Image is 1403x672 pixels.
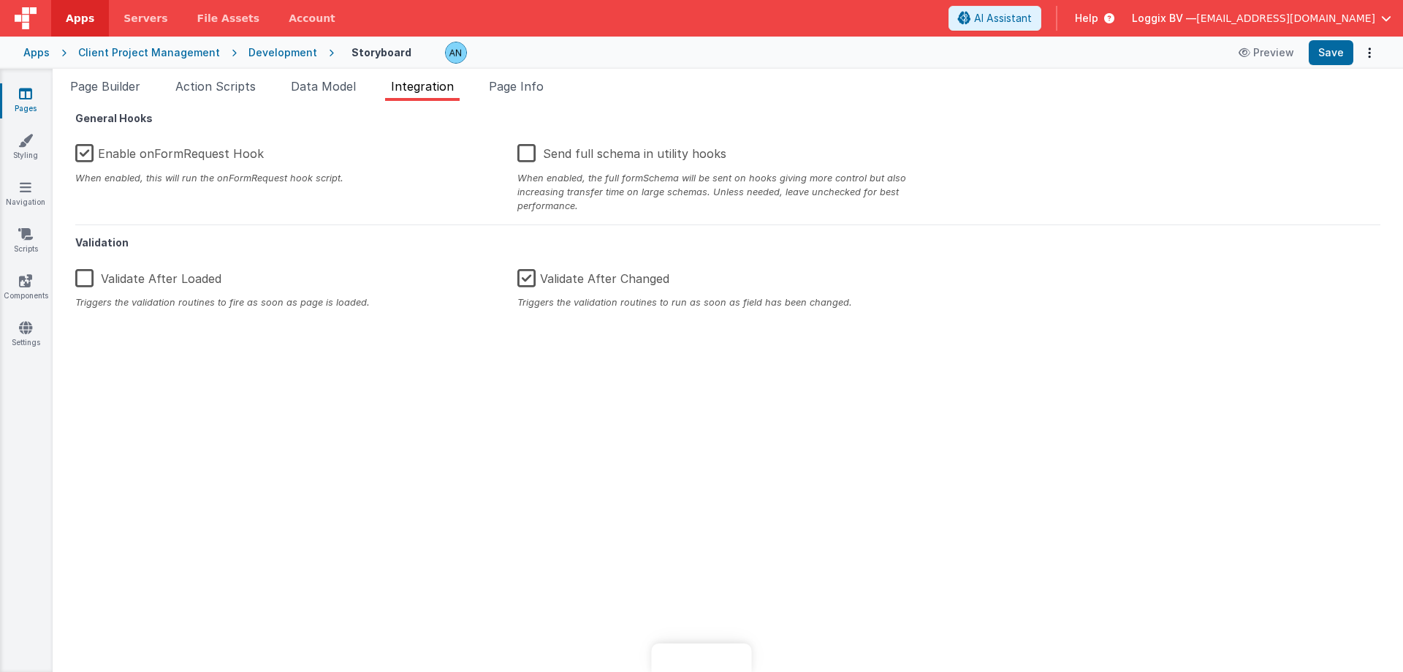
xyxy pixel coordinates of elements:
[75,171,495,185] div: When enabled, this will run the onFormRequest hook script.
[974,11,1032,26] span: AI Assistant
[66,11,94,26] span: Apps
[75,260,221,292] label: Validate After Loaded
[391,79,454,94] span: Integration
[248,45,317,60] div: Development
[1309,40,1353,65] button: Save
[75,135,264,167] label: Enable onFormRequest Hook
[489,79,544,94] span: Page Info
[75,224,1380,248] h5: Validation
[1359,42,1380,63] button: Options
[351,47,411,58] h4: Storyboard
[175,79,256,94] span: Action Scripts
[446,42,466,63] img: f1d78738b441ccf0e1fcb79415a71bae
[517,171,938,214] div: When enabled, the full formSchema will be sent on hooks giving more control but also increasing t...
[78,45,220,60] div: Client Project Management
[1132,11,1391,26] button: Loggix BV — [EMAIL_ADDRESS][DOMAIN_NAME]
[197,11,260,26] span: File Assets
[517,260,669,292] label: Validate After Changed
[291,79,356,94] span: Data Model
[1196,11,1375,26] span: [EMAIL_ADDRESS][DOMAIN_NAME]
[75,295,495,309] div: Triggers the validation routines to fire as soon as page is loaded.
[517,135,726,167] label: Send full schema in utility hooks
[948,6,1041,31] button: AI Assistant
[1230,41,1303,64] button: Preview
[1132,11,1196,26] span: Loggix BV —
[517,295,938,309] div: Triggers the validation routines to run as soon as field has been changed.
[123,11,167,26] span: Servers
[70,79,140,94] span: Page Builder
[75,113,1380,124] h5: General Hooks
[23,45,50,60] div: Apps
[1075,11,1098,26] span: Help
